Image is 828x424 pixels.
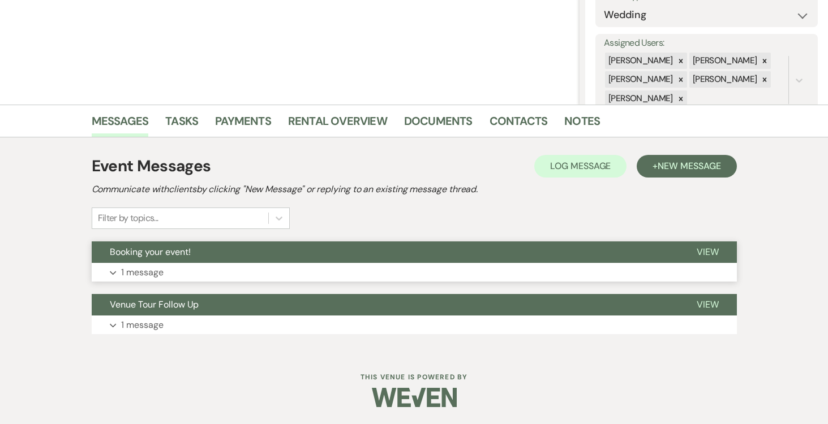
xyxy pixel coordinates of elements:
a: Documents [404,112,473,137]
a: Tasks [165,112,198,137]
span: Log Message [550,160,611,172]
h1: Event Messages [92,154,211,178]
button: Venue Tour Follow Up [92,294,679,315]
img: Weven Logo [372,378,457,417]
button: View [679,294,737,315]
span: View [697,246,719,258]
p: 1 message [121,318,164,332]
a: Rental Overview [288,112,387,137]
div: [PERSON_NAME] [689,71,759,88]
button: +New Message [637,155,736,178]
a: Messages [92,112,149,137]
span: Booking your event! [110,246,191,258]
button: 1 message [92,263,737,282]
p: 1 message [121,265,164,280]
button: 1 message [92,315,737,335]
h2: Communicate with clients by clicking "New Message" or replying to an existing message thread. [92,183,737,196]
div: [PERSON_NAME] [605,90,675,107]
div: [PERSON_NAME] [605,71,675,88]
button: View [679,241,737,263]
div: [PERSON_NAME] [689,53,759,69]
button: Log Message [534,155,627,178]
div: Filter by topics... [98,211,158,225]
div: [PERSON_NAME] [605,53,675,69]
label: Assigned Users: [604,35,809,51]
a: Payments [215,112,271,137]
span: New Message [658,160,720,172]
button: Booking your event! [92,241,679,263]
span: View [697,298,719,310]
span: Venue Tour Follow Up [110,298,199,310]
a: Contacts [490,112,548,137]
a: Notes [564,112,600,137]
